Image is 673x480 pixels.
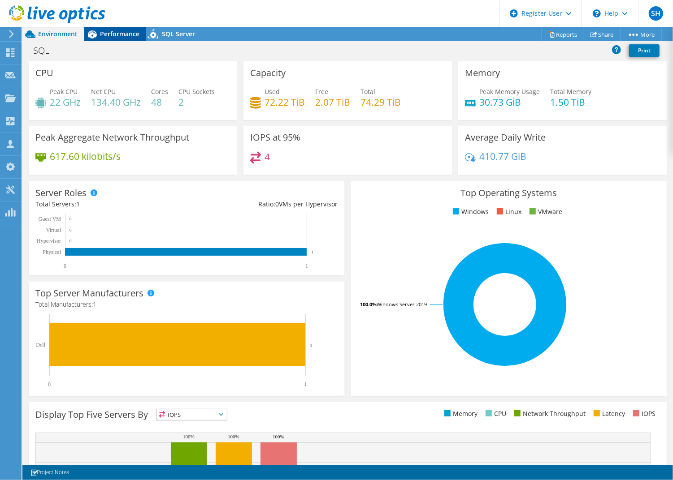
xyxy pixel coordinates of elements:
[46,227,61,233] text: Virtual
[584,27,621,41] a: Share
[629,44,660,57] a: Print
[311,250,313,254] text: 1
[550,97,591,107] h4: 1.50 TiB
[377,301,427,308] tspan: Windows Server 2019
[305,263,308,269] text: 1
[50,151,121,161] h4: 617.60 kilobits/s
[649,6,663,21] span: SH
[178,97,215,107] h4: 2
[451,207,489,217] li: Windows
[304,381,307,387] text: 1
[483,409,506,419] li: CPU
[76,200,80,208] span: 1
[360,87,375,96] span: Total
[479,151,526,161] h4: 410.77 GiB
[315,87,328,96] span: Free
[69,228,72,232] text: 0
[357,188,660,198] h3: Top Operating Systems
[162,30,195,38] span: SQL Server
[156,409,227,420] span: IOPS
[250,68,286,78] h3: Capacity
[35,300,338,309] h4: Total Manufacturers:
[360,301,377,308] tspan: 100.0%
[93,300,96,309] span: 1
[151,87,168,96] span: Cores
[36,342,45,348] text: Dell
[273,434,284,439] text: 100%
[29,46,63,56] h1: SQL
[91,87,116,96] span: Net CPU
[550,87,591,96] span: Total Memory
[69,239,72,243] text: 0
[151,97,168,107] h4: 48
[620,27,662,41] a: More
[178,87,215,96] span: CPU Sockets
[91,97,141,107] h4: 134.40 GHz
[360,97,401,107] h4: 74.29 TiB
[541,27,584,41] a: Reports
[265,97,305,107] h4: 72.22 TiB
[39,216,61,222] text: Guest VM
[479,87,540,96] span: Peak Memory Usage
[69,217,72,221] text: 0
[100,30,139,38] span: Performance
[183,434,195,439] text: 100%
[48,381,51,387] text: 0
[38,30,78,38] span: Environment
[310,343,313,348] text: 1
[24,467,75,478] a: Project Notes
[35,199,187,209] div: Total Servers:
[50,97,81,107] h4: 22 GHz
[35,133,189,142] h3: Peak Aggregate Network Throughput
[228,434,239,439] text: 100%
[35,68,53,78] h3: CPU
[495,207,521,217] li: Linux
[465,133,546,142] h3: Average Daily Write
[479,97,540,107] h4: 30.73 GiB
[250,133,300,142] h3: IOPS at 95%
[442,409,478,419] li: Memory
[265,152,270,162] h4: 4
[35,288,143,298] h3: Top Server Manufacturers
[37,238,61,244] text: Hypervisor
[265,87,280,96] span: Used
[512,409,586,419] li: Network Throughput
[527,207,562,217] li: VMware
[35,188,87,198] h3: Server Roles
[315,97,350,107] h4: 2.07 TiB
[631,409,656,419] li: IOPS
[275,200,279,208] span: 0
[593,9,601,17] svg: \n
[43,249,61,255] text: Physical
[64,263,66,269] text: 0
[187,199,338,209] div: Ratio: VMs per Hypervisor
[50,87,78,96] span: Peak CPU
[591,409,625,419] li: Latency
[465,68,500,78] h3: Memory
